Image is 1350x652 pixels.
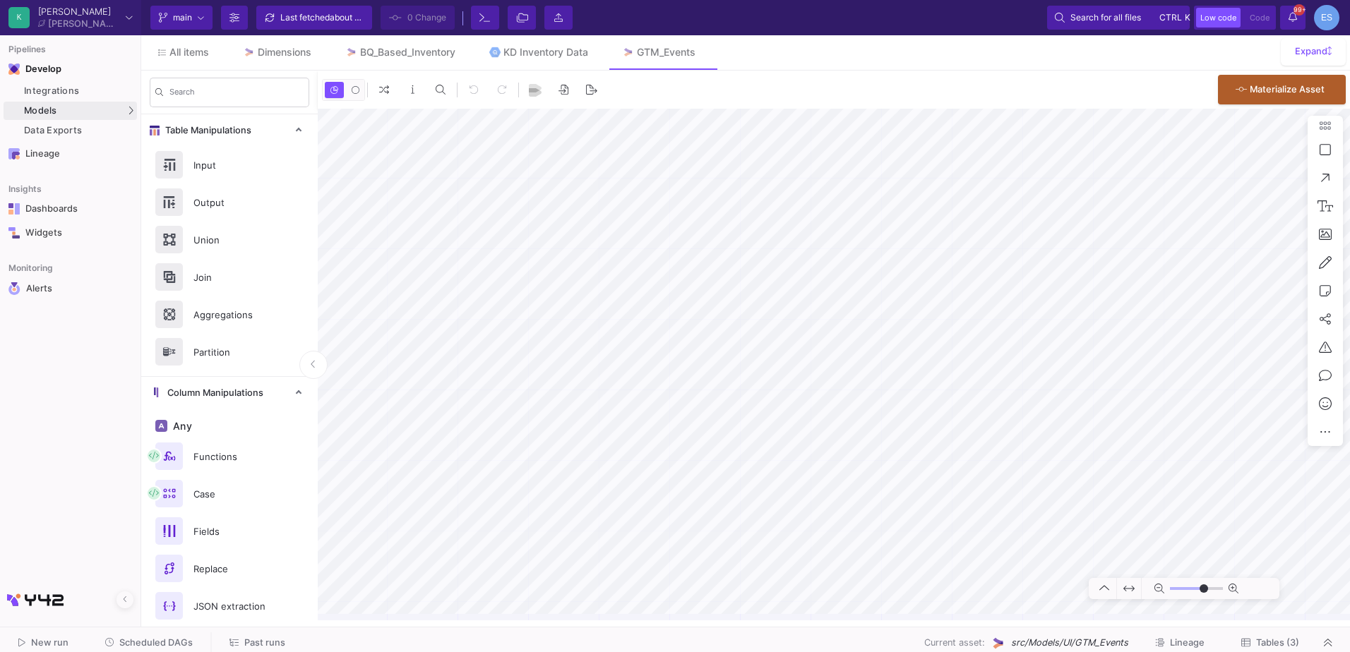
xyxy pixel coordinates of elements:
[170,421,192,432] span: Any
[1280,6,1306,30] button: 99+
[4,82,137,100] a: Integrations
[1011,636,1128,649] span: src/Models/UI/GTM_Events
[185,596,282,617] div: JSON extraction
[162,387,263,399] span: Column Manipulations
[169,47,209,58] span: All items
[141,114,318,146] mat-expansion-panel-header: Table Manipulations
[8,227,20,239] img: Navigation icon
[991,636,1005,651] img: UI Model
[4,198,137,220] a: Navigation iconDashboards
[4,222,137,244] a: Navigation iconWidgets
[173,7,192,28] span: main
[141,221,318,258] button: Union
[25,227,117,239] div: Widgets
[141,377,318,409] mat-expansion-panel-header: Column Manipulations
[8,64,20,75] img: Navigation icon
[8,203,20,215] img: Navigation icon
[25,64,47,75] div: Develop
[4,277,137,301] a: Navigation iconAlerts
[1256,637,1299,648] span: Tables (3)
[1170,637,1205,648] span: Lineage
[1314,5,1339,30] div: ES
[4,58,137,80] mat-expansion-panel-header: Navigation iconDevelop
[185,342,282,363] div: Partition
[185,155,282,176] div: Input
[119,637,193,648] span: Scheduled DAGs
[141,512,318,550] button: Fields
[8,148,20,159] img: Navigation icon
[256,6,372,30] button: Last fetchedabout 5 hours ago
[1155,9,1182,26] button: ctrlk
[141,587,318,624] button: JSON extraction
[48,19,120,28] div: [PERSON_NAME]
[160,125,251,136] span: Table Manipulations
[1047,6,1190,30] button: Search for all filesctrlk
[244,637,285,648] span: Past runs
[330,12,400,23] span: about 5 hours ago
[141,333,318,370] button: Partition
[185,446,282,467] div: Functions
[24,125,133,136] div: Data Exports
[280,7,365,28] div: Last fetched
[622,47,634,59] img: Tab icon
[169,90,304,99] input: Search
[1310,5,1339,30] button: ES
[185,483,282,505] div: Case
[185,267,282,288] div: Join
[360,47,455,58] div: BQ_Based_Inventory
[503,47,588,58] div: KD Inventory Data
[24,105,57,116] span: Models
[924,636,985,649] span: Current asset:
[1250,13,1270,23] span: Code
[243,47,255,59] img: Tab icon
[8,282,20,295] img: Navigation icon
[489,47,501,59] img: Tab icon
[258,47,311,58] div: Dimensions
[1250,84,1325,95] span: Materialize Asset
[637,47,695,58] div: GTM_Events
[1070,7,1141,28] span: Search for all files
[24,85,133,97] div: Integrations
[141,437,318,475] button: Functions
[141,146,318,376] div: Table Manipulations
[150,6,213,30] button: main
[141,183,318,221] button: Output
[26,282,118,295] div: Alerts
[31,637,68,648] span: New run
[185,192,282,213] div: Output
[185,304,282,325] div: Aggregations
[8,7,30,28] div: K
[141,258,318,296] button: Join
[1196,8,1241,28] button: Low code
[25,203,117,215] div: Dashboards
[185,521,282,542] div: Fields
[1185,9,1190,26] span: k
[141,475,318,512] button: Case
[1200,13,1236,23] span: Low code
[25,148,117,159] div: Lineage
[1218,75,1346,104] button: Materialize Asset
[4,143,137,165] a: Navigation iconLineage
[1294,4,1305,16] span: 99+
[4,121,137,140] a: Data Exports
[38,7,120,16] div: [PERSON_NAME]
[1159,9,1182,26] span: ctrl
[345,47,357,59] img: Tab icon
[185,558,282,579] div: Replace
[141,296,318,333] button: Aggregations
[1246,8,1274,28] button: Code
[185,229,282,250] div: Union
[141,550,318,587] button: Replace
[141,146,318,183] button: Input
